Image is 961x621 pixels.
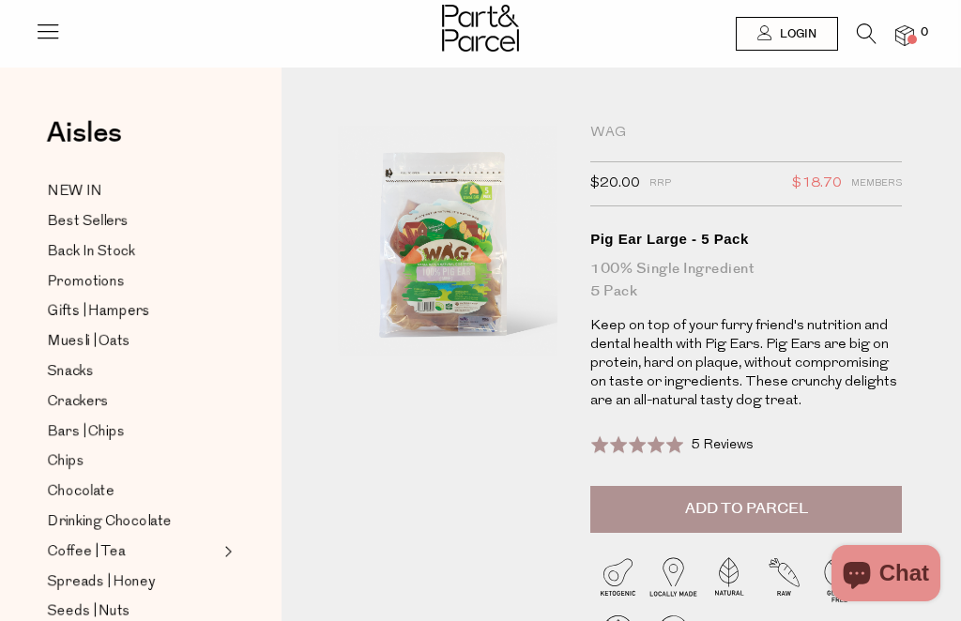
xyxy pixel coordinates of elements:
span: Gifts | Hampers [48,301,150,324]
span: 0 [916,24,933,41]
div: 100% Single Ingredient 5 Pack [590,258,902,303]
a: Chocolate [48,480,219,504]
span: 5 Reviews [691,438,754,452]
button: Add to Parcel [590,486,902,533]
span: Coffee | Tea [48,541,126,564]
button: Expand/Collapse Coffee | Tea [220,540,233,563]
img: P_P-ICONS-Live_Bec_V11_Locally_Made_2.svg [646,552,701,607]
a: Coffee | Tea [48,540,219,564]
span: Chips [48,451,84,474]
span: Snacks [48,361,94,384]
span: $18.70 [792,172,842,196]
span: Muesli | Oats [48,331,130,354]
span: Promotions [48,271,125,294]
span: Crackers [48,391,109,414]
span: Back In Stock [48,241,135,264]
img: Part&Parcel [442,5,519,52]
img: P_P-ICONS-Live_Bec_V11_Ketogenic.svg [590,552,646,607]
a: 0 [895,25,914,45]
a: Back In Stock [48,240,219,264]
span: Add to Parcel [685,498,808,520]
a: Spreads | Honey [48,570,219,594]
img: P_P-ICONS-Live_Bec_V11_Natural.svg [701,552,756,607]
span: Aisles [47,113,122,154]
a: Promotions [48,270,219,294]
span: Spreads | Honey [48,571,155,594]
a: Crackers [48,390,219,414]
img: P_P-ICONS-Live_Bec_V11_Raw.svg [756,552,812,607]
span: Members [851,172,902,196]
span: Best Sellers [48,211,129,234]
span: Bars | Chips [48,421,125,444]
span: Drinking Chocolate [48,511,172,534]
a: Bars | Chips [48,420,219,444]
a: Chips [48,450,219,474]
span: Login [775,26,816,42]
a: Gifts | Hampers [48,300,219,324]
span: $20.00 [590,172,640,196]
p: Keep on top of your furry friend's nutrition and dental health with Pig Ears. Pig Ears are big on... [590,317,902,411]
a: Snacks [48,360,219,384]
a: Aisles [47,119,122,166]
span: NEW IN [48,181,102,204]
a: Muesli | Oats [48,330,219,354]
img: P_P-ICONS-Live_Bec_V11_Gluten_Free.svg [812,552,867,607]
span: Chocolate [48,481,114,504]
img: Pig Ear Large - 5 Pack [338,124,557,383]
a: Login [736,17,838,51]
a: Best Sellers [48,210,219,234]
a: NEW IN [48,180,219,204]
inbox-online-store-chat: Shopify online store chat [826,545,946,606]
a: Drinking Chocolate [48,510,219,534]
div: WAG [590,124,902,143]
span: RRP [649,172,671,196]
div: Pig Ear Large - 5 Pack [590,230,902,249]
